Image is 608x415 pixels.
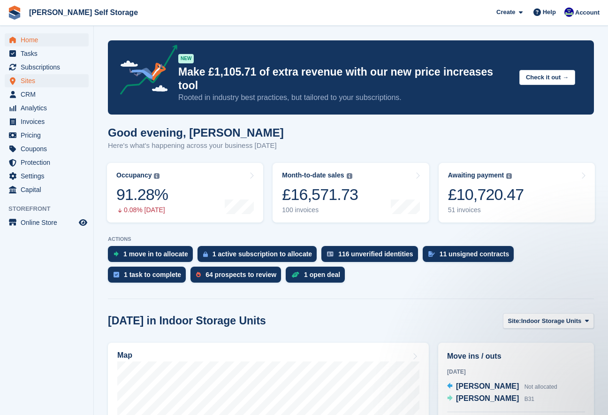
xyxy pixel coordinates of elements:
[190,267,286,287] a: 64 prospects to review
[21,156,77,169] span: Protection
[108,246,198,267] a: 1 move in to allocate
[5,156,89,169] a: menu
[21,33,77,46] span: Home
[519,70,575,85] button: Check it out →
[5,61,89,74] a: menu
[447,368,585,376] div: [DATE]
[5,101,89,115] a: menu
[5,47,89,60] a: menu
[347,173,352,179] img: icon-info-grey-7440780725fd019a000dd9b08b2336e03edf1995a4989e88bcd33f0948082b44.svg
[304,271,340,278] div: 1 open deal
[114,272,119,277] img: task-75834270c22a3079a89374b754ae025e5fb1db73e45f91037f5363f120a921f8.svg
[456,394,519,402] span: [PERSON_NAME]
[282,185,358,204] div: £16,571.73
[116,206,168,214] div: 0.08% [DATE]
[116,185,168,204] div: 91.28%
[543,8,556,17] span: Help
[114,251,119,257] img: move_ins_to_allocate_icon-fdf77a2bb77ea45bf5b3d319d69a93e2d87916cf1d5bf7949dd705db3b84f3ca.svg
[508,316,521,326] span: Site:
[21,74,77,87] span: Sites
[456,382,519,390] span: [PERSON_NAME]
[21,183,77,196] span: Capital
[496,8,515,17] span: Create
[107,163,263,223] a: Occupancy 91.28% 0.08% [DATE]
[154,173,160,179] img: icon-info-grey-7440780725fd019a000dd9b08b2336e03edf1995a4989e88bcd33f0948082b44.svg
[503,313,594,329] button: Site: Indoor Storage Units
[5,142,89,155] a: menu
[213,250,312,258] div: 1 active subscription to allocate
[5,74,89,87] a: menu
[439,163,595,223] a: Awaiting payment £10,720.47 51 invoices
[205,271,276,278] div: 64 prospects to review
[447,393,534,405] a: [PERSON_NAME] B31
[282,171,344,179] div: Month-to-date sales
[286,267,350,287] a: 1 open deal
[108,140,284,151] p: Here's what's happening across your business [DATE]
[124,271,181,278] div: 1 task to complete
[5,88,89,101] a: menu
[448,185,524,204] div: £10,720.47
[178,65,512,92] p: Make £1,105.71 of extra revenue with our new price increases tool
[273,163,429,223] a: Month-to-date sales £16,571.73 100 invoices
[448,206,524,214] div: 51 invoices
[21,101,77,115] span: Analytics
[116,171,152,179] div: Occupancy
[524,396,534,402] span: B31
[5,183,89,196] a: menu
[117,351,132,360] h2: Map
[282,206,358,214] div: 100 invoices
[21,88,77,101] span: CRM
[521,316,582,326] span: Indoor Storage Units
[423,246,519,267] a: 11 unsigned contracts
[108,126,284,139] h1: Good evening, [PERSON_NAME]
[21,169,77,183] span: Settings
[440,250,509,258] div: 11 unsigned contracts
[447,381,557,393] a: [PERSON_NAME] Not allocated
[506,173,512,179] img: icon-info-grey-7440780725fd019a000dd9b08b2336e03edf1995a4989e88bcd33f0948082b44.svg
[8,204,93,214] span: Storefront
[198,246,321,267] a: 1 active subscription to allocate
[25,5,142,20] a: [PERSON_NAME] Self Storage
[196,272,201,277] img: prospect-51fa495bee0391a8d652442698ab0144808aea92771e9ea1ae160a38d050c398.svg
[21,129,77,142] span: Pricing
[203,251,208,257] img: active_subscription_to_allocate_icon-d502201f5373d7db506a760aba3b589e785aa758c864c3986d89f69b8ff3...
[108,315,266,327] h2: [DATE] in Indoor Storage Units
[564,8,574,17] img: Justin Farthing
[428,251,435,257] img: contract_signature_icon-13c848040528278c33f63329250d36e43548de30e8caae1d1a13099fd9432cc5.svg
[112,45,178,98] img: price-adjustments-announcement-icon-8257ccfd72463d97f412b2fc003d46551f7dbcb40ab6d574587a9cd5c0d94...
[21,115,77,128] span: Invoices
[5,216,89,229] a: menu
[575,8,600,17] span: Account
[524,384,557,390] span: Not allocated
[21,216,77,229] span: Online Store
[327,251,334,257] img: verify_identity-adf6edd0f0f0b5bbfe63781bf79b02c33cf7c696d77639b501bdc392416b5a36.svg
[123,250,188,258] div: 1 move in to allocate
[338,250,413,258] div: 116 unverified identities
[108,267,190,287] a: 1 task to complete
[5,33,89,46] a: menu
[448,171,504,179] div: Awaiting payment
[77,217,89,228] a: Preview store
[291,271,299,278] img: deal-1b604bf984904fb50ccaf53a9ad4b4a5d6e5aea283cecdc64d6e3604feb123c2.svg
[21,142,77,155] span: Coupons
[5,129,89,142] a: menu
[108,236,594,242] p: ACTIONS
[5,169,89,183] a: menu
[321,246,423,267] a: 116 unverified identities
[447,351,585,362] h2: Move ins / outs
[8,6,22,20] img: stora-icon-8386f47178a22dfd0bd8f6a31ec36ba5ce8667c1dd55bd0f319d3a0aa187defe.svg
[178,92,512,103] p: Rooted in industry best practices, but tailored to your subscriptions.
[178,54,194,63] div: NEW
[5,115,89,128] a: menu
[21,61,77,74] span: Subscriptions
[21,47,77,60] span: Tasks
